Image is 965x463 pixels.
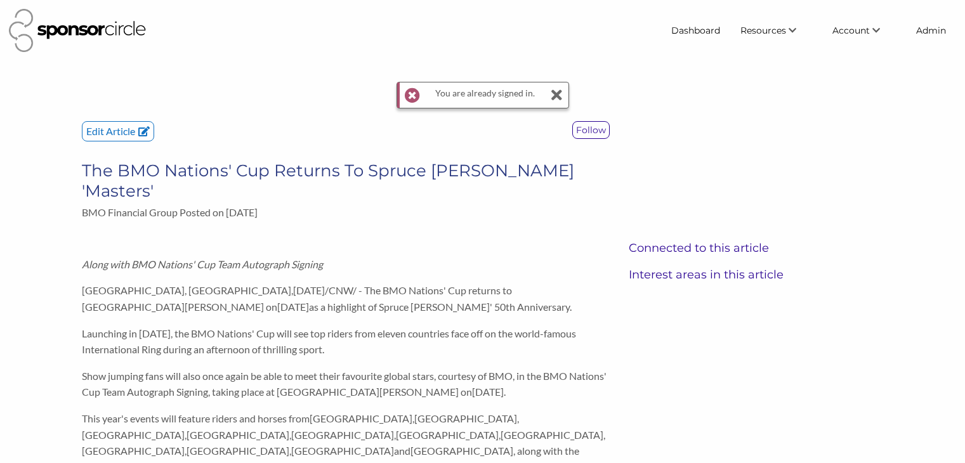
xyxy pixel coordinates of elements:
[501,429,603,441] span: [GEOGRAPHIC_DATA]
[410,445,513,457] span: [GEOGRAPHIC_DATA]
[82,206,610,218] p: BMO Financial Group Posted on [DATE]
[629,241,883,255] h3: Connected to this article
[414,412,517,424] span: [GEOGRAPHIC_DATA]
[82,284,291,296] span: [GEOGRAPHIC_DATA], [GEOGRAPHIC_DATA]
[82,368,610,400] p: Show jumping fans will also once again be able to meet their favourite global stars, courtesy of ...
[291,445,394,457] span: [GEOGRAPHIC_DATA]
[291,429,394,441] span: [GEOGRAPHIC_DATA]
[396,429,499,441] span: [GEOGRAPHIC_DATA]
[430,82,541,108] div: You are already signed in.
[293,284,325,296] span: [DATE]
[740,25,786,36] span: Resources
[730,19,822,42] li: Resources
[822,19,906,42] li: Account
[277,301,309,313] span: [DATE]
[82,122,154,141] p: Edit Article
[832,25,870,36] span: Account
[82,258,323,270] i: Along with BMO Nations' Cup Team Autograph Signing
[906,19,956,42] a: Admin
[82,282,610,315] p: , /CNW/ - The BMO Nations' Cup returns to [GEOGRAPHIC_DATA][PERSON_NAME] on as a highlight of Spr...
[661,19,730,42] a: Dashboard
[310,412,412,424] span: [GEOGRAPHIC_DATA]
[82,160,610,201] h3: The BMO Nations' Cup Returns To Spruce [PERSON_NAME] 'Masters'
[472,386,504,398] span: [DATE]
[573,122,609,138] p: Follow
[82,445,185,457] span: [GEOGRAPHIC_DATA]
[629,268,883,282] h3: Interest areas in this article
[187,429,289,441] span: [GEOGRAPHIC_DATA]
[82,325,610,358] p: Launching in [DATE], the BMO Nations' Cup will see top riders from eleven countries face off on t...
[82,429,185,441] span: [GEOGRAPHIC_DATA]
[187,445,289,457] span: [GEOGRAPHIC_DATA]
[9,9,146,52] img: Sponsor Circle Logo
